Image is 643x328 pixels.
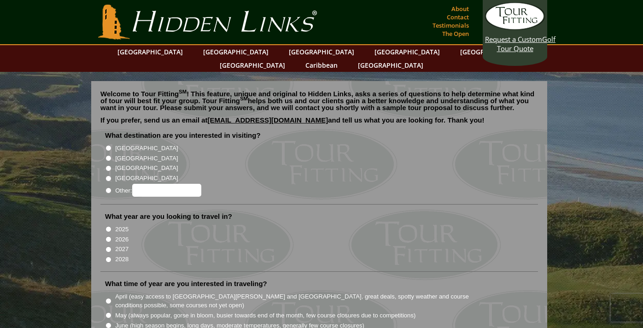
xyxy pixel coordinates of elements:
[105,279,267,288] label: What time of year are you interested in traveling?
[485,2,545,53] a: Request a CustomGolf Tour Quote
[115,144,178,153] label: [GEOGRAPHIC_DATA]
[240,96,248,101] sup: SM
[115,164,178,173] label: [GEOGRAPHIC_DATA]
[100,117,538,130] p: If you prefer, send us an email at and tell us what you are looking for. Thank you!
[485,35,542,44] span: Request a Custom
[115,292,485,310] label: April (easy access to [GEOGRAPHIC_DATA][PERSON_NAME] and [GEOGRAPHIC_DATA], great deals, spotty w...
[115,255,129,264] label: 2028
[301,59,342,72] a: Caribbean
[115,184,201,197] label: Other:
[199,45,273,59] a: [GEOGRAPHIC_DATA]
[215,59,290,72] a: [GEOGRAPHIC_DATA]
[370,45,444,59] a: [GEOGRAPHIC_DATA]
[115,245,129,254] label: 2027
[284,45,359,59] a: [GEOGRAPHIC_DATA]
[449,2,471,15] a: About
[179,89,187,94] sup: SM
[115,235,129,244] label: 2026
[105,131,261,140] label: What destination are you interested in visiting?
[430,19,471,32] a: Testimonials
[440,27,471,40] a: The Open
[113,45,187,59] a: [GEOGRAPHIC_DATA]
[115,174,178,183] label: [GEOGRAPHIC_DATA]
[353,59,428,72] a: [GEOGRAPHIC_DATA]
[132,184,201,197] input: Other:
[208,116,328,124] a: [EMAIL_ADDRESS][DOMAIN_NAME]
[100,90,538,111] p: Welcome to Tour Fitting ! This feature, unique and original to Hidden Links, asks a series of que...
[115,311,415,320] label: May (always popular, gorse in bloom, busier towards end of the month, few course closures due to ...
[444,11,471,23] a: Contact
[456,45,530,59] a: [GEOGRAPHIC_DATA]
[115,154,178,163] label: [GEOGRAPHIC_DATA]
[115,225,129,234] label: 2025
[105,212,232,221] label: What year are you looking to travel in?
